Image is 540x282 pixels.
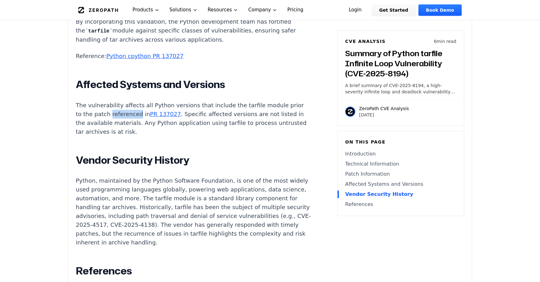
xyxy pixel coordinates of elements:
h6: On this page [345,139,456,145]
p: Reference: [76,52,311,61]
a: Technical Information [345,160,456,168]
a: Login [341,4,369,16]
p: 6 min read [434,38,456,44]
a: Python cpython PR 137027 [106,53,184,59]
a: Patch Information [345,170,456,178]
h2: References [76,265,311,277]
img: ZeroPath CVE Analysis [345,107,355,117]
a: Introduction [345,150,456,158]
code: tarfile [85,28,112,34]
p: Python, maintained by the Python Software Foundation, is one of the most widely used programming ... [76,176,311,247]
h3: Summary of Python tarfile Infinite Loop Vulnerability (CVE-2025-8194) [345,48,456,79]
p: The vulnerability affects all Python versions that include the tarfile module prior to the patch ... [76,101,311,136]
a: PR 137027 [150,111,181,117]
p: ZeroPath CVE Analysis [359,105,409,112]
a: Book Demo [418,4,462,16]
h2: Vendor Security History [76,154,311,167]
p: [DATE] [359,112,409,118]
h6: CVE Analysis [345,38,386,44]
a: Get Started [372,4,416,16]
p: A brief summary of CVE-2025-8194, a high-severity infinite loop and deadlock vulnerability in Pyt... [345,82,456,95]
p: By incorporating this validation, the Python development team has fortified the module against sp... [76,17,311,44]
a: References [345,201,456,208]
a: Vendor Security History [345,191,456,198]
h2: Affected Systems and Versions [76,78,311,91]
a: Affected Systems and Versions [345,180,456,188]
